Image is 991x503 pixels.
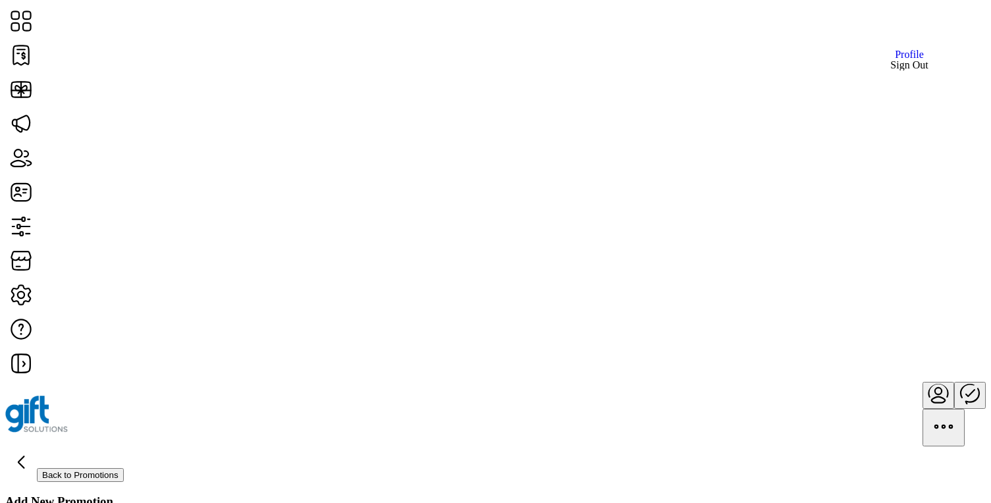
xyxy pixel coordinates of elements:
[954,382,986,409] button: Publisher Panel
[42,470,119,480] span: Back to Promotions
[851,60,967,70] li: Sign Out
[851,49,967,60] a: Profile
[923,382,954,409] button: menu
[890,60,928,70] span: Sign Out
[37,468,124,482] button: Back to Promotions
[923,409,965,446] button: menu
[895,49,924,60] span: Profile
[5,396,68,433] img: logo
